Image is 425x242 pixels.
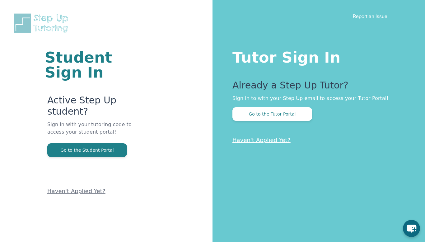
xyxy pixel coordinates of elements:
[47,143,127,157] button: Go to the Student Portal
[232,107,312,121] button: Go to the Tutor Portal
[47,121,138,143] p: Sign in with your tutoring code to access your student portal!
[232,137,291,143] a: Haven't Applied Yet?
[403,220,420,237] button: chat-button
[47,95,138,121] p: Active Step Up student?
[232,80,400,95] p: Already a Step Up Tutor?
[45,50,138,80] h1: Student Sign In
[47,188,105,194] a: Haven't Applied Yet?
[12,12,72,34] img: Step Up Tutoring horizontal logo
[47,147,127,153] a: Go to the Student Portal
[232,95,400,102] p: Sign in to with your Step Up email to access your Tutor Portal!
[353,13,387,19] a: Report an Issue
[232,47,400,65] h1: Tutor Sign In
[232,111,312,117] a: Go to the Tutor Portal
